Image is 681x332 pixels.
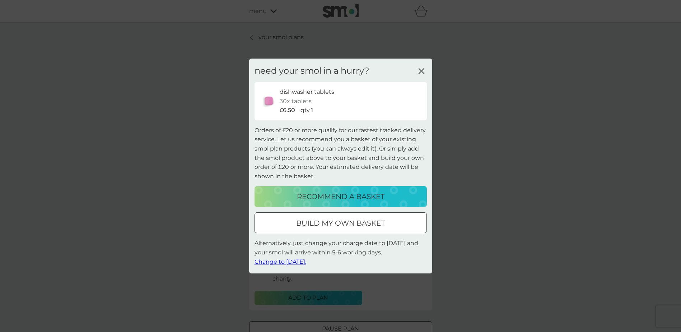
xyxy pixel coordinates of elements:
p: £6.50 [280,106,295,115]
span: Change to [DATE]. [255,258,306,265]
p: qty [300,106,310,115]
p: recommend a basket [297,191,384,202]
button: build my own basket [255,212,427,233]
button: recommend a basket [255,186,427,207]
p: 30x tablets [280,97,312,106]
p: Alternatively, just change your charge date to [DATE] and your smol will arrive within 5-6 workin... [255,239,427,266]
h3: need your smol in a hurry? [255,66,369,76]
p: 1 [311,106,313,115]
button: Change to [DATE]. [255,257,306,266]
p: dishwasher tablets [280,87,334,97]
p: Orders of £20 or more qualify for our fastest tracked delivery service. Let us recommend you a ba... [255,126,427,181]
p: build my own basket [296,217,385,229]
